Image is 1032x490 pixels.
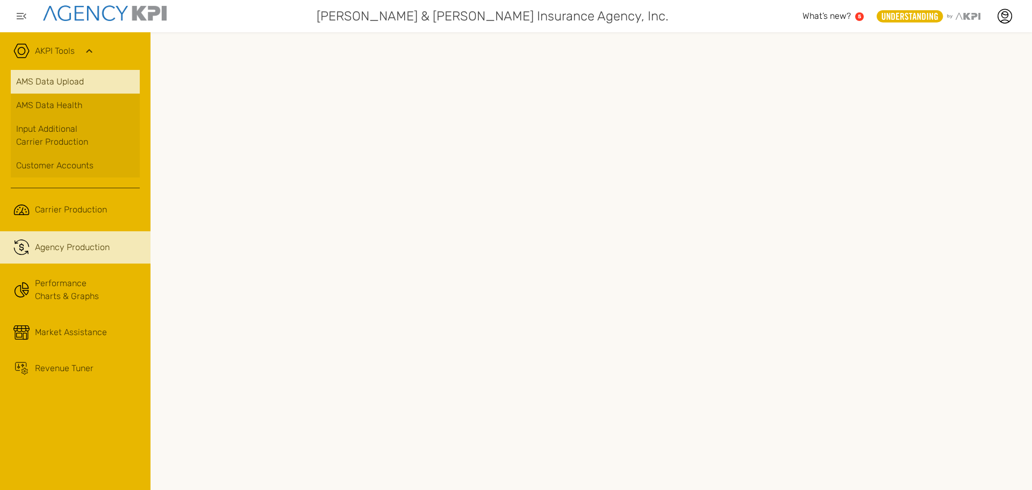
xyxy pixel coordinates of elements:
span: Carrier Production [35,203,107,216]
span: Revenue Tuner [35,362,94,375]
text: 5 [858,13,861,19]
a: AMS Data Upload [11,70,140,94]
a: AMS Data Health [11,94,140,117]
img: agencykpi-logo-550x69-2d9e3fa8.png [43,5,167,21]
a: 5 [855,12,864,21]
span: Market Assistance [35,326,107,339]
span: What’s new? [802,11,851,21]
a: Input AdditionalCarrier Production [11,117,140,154]
div: Customer Accounts [16,159,134,172]
a: AKPI Tools [35,45,75,58]
span: [PERSON_NAME] & [PERSON_NAME] Insurance Agency, Inc. [317,6,669,26]
a: Customer Accounts [11,154,140,177]
span: Agency Production [35,241,110,254]
span: AMS Data Health [16,99,82,112]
